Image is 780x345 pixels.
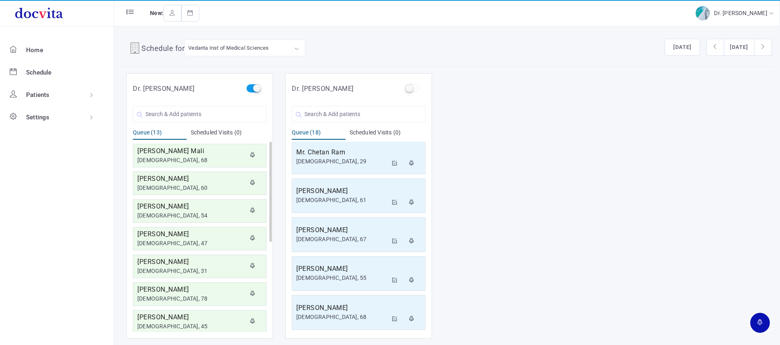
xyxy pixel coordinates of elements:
[296,186,388,196] h5: [PERSON_NAME]
[137,322,245,331] div: [DEMOGRAPHIC_DATA], 45
[188,43,269,53] div: Vedanta Inst of Medical Sciences
[137,184,245,192] div: [DEMOGRAPHIC_DATA], 60
[137,294,245,303] div: [DEMOGRAPHIC_DATA], 78
[137,211,245,220] div: [DEMOGRAPHIC_DATA], 54
[26,69,52,76] span: Schedule
[296,147,388,157] h5: Mr. Chetan Ram
[296,274,388,282] div: [DEMOGRAPHIC_DATA], 55
[296,303,388,313] h5: [PERSON_NAME]
[137,174,245,184] h5: [PERSON_NAME]
[133,106,267,122] input: Search & Add patients
[714,10,769,16] span: Dr. [PERSON_NAME]
[137,239,245,248] div: [DEMOGRAPHIC_DATA], 47
[296,225,388,235] h5: [PERSON_NAME]
[141,43,185,56] h4: Schedule for
[724,39,754,56] button: [DATE]
[26,46,43,54] span: Home
[696,6,710,20] img: img-2.jpg
[137,312,245,322] h5: [PERSON_NAME]
[137,202,245,211] h5: [PERSON_NAME]
[133,84,195,94] h5: Dr. [PERSON_NAME]
[137,257,245,267] h5: [PERSON_NAME]
[133,128,187,140] div: Queue (13)
[137,146,245,156] h5: [PERSON_NAME] Mali
[296,264,388,274] h5: [PERSON_NAME]
[296,235,388,244] div: [DEMOGRAPHIC_DATA], 67
[296,157,388,166] div: [DEMOGRAPHIC_DATA], 29
[665,39,700,56] button: [DATE]
[150,10,163,16] span: New:
[137,285,245,294] h5: [PERSON_NAME]
[191,128,267,140] div: Scheduled Visits (0)
[137,229,245,239] h5: [PERSON_NAME]
[137,156,245,165] div: [DEMOGRAPHIC_DATA], 68
[26,114,50,121] span: Settings
[296,313,388,321] div: [DEMOGRAPHIC_DATA], 68
[26,91,50,99] span: Patients
[292,128,346,140] div: Queue (18)
[296,196,388,204] div: [DEMOGRAPHIC_DATA], 61
[292,106,425,122] input: Search & Add patients
[137,267,245,275] div: [DEMOGRAPHIC_DATA], 31
[350,128,426,140] div: Scheduled Visits (0)
[292,84,354,94] h5: Dr. [PERSON_NAME]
